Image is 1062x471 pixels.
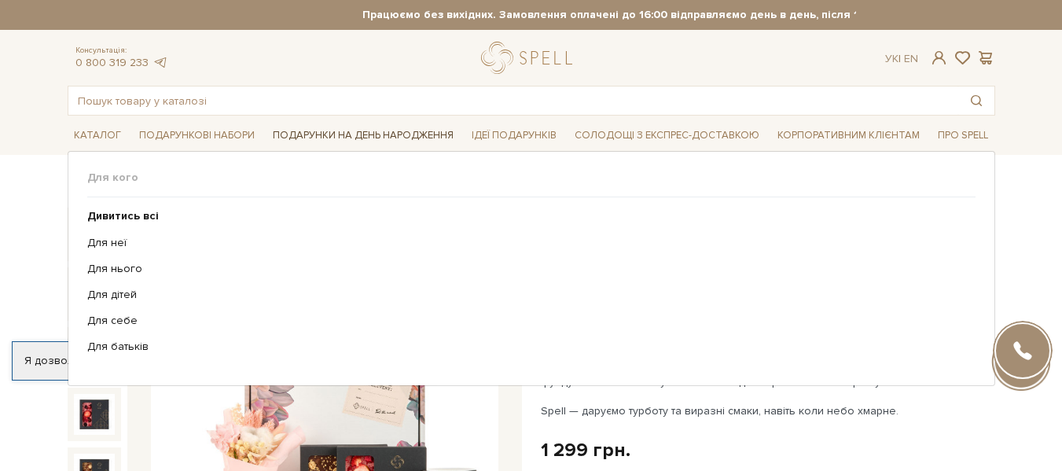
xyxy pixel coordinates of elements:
[958,86,994,115] button: Пошук товару у каталозі
[87,236,964,250] a: Для неї
[771,122,926,149] a: Корпоративним клієнтам
[153,56,168,69] a: telegram
[68,151,995,385] div: Каталог
[75,56,149,69] a: 0 800 319 233
[87,314,964,328] a: Для себе
[465,123,563,148] span: Ідеї подарунків
[68,86,958,115] input: Пошук товару у каталозі
[13,354,439,368] div: Я дозволяю [DOMAIN_NAME] використовувати
[885,52,918,66] div: Ук
[266,123,460,148] span: Подарунки на День народження
[87,209,964,223] a: Дивитись всі
[74,394,115,435] img: Подарунок Сонце з-за хмар
[568,122,766,149] a: Солодощі з експрес-доставкою
[87,262,964,276] a: Для нього
[87,288,964,302] a: Для дітей
[481,42,579,74] a: logo
[87,340,964,354] a: Для батьків
[68,123,127,148] span: Каталог
[541,403,909,419] p: Spell — даруємо турботу та виразні смаки, навіть коли небо хмарне.
[75,46,168,56] span: Консультація:
[133,123,261,148] span: Подарункові набори
[904,52,918,65] a: En
[87,171,976,185] span: Для кого
[541,438,630,462] div: 1 299 грн.
[898,52,901,65] span: |
[932,123,994,148] span: Про Spell
[87,209,159,223] b: Дивитись всі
